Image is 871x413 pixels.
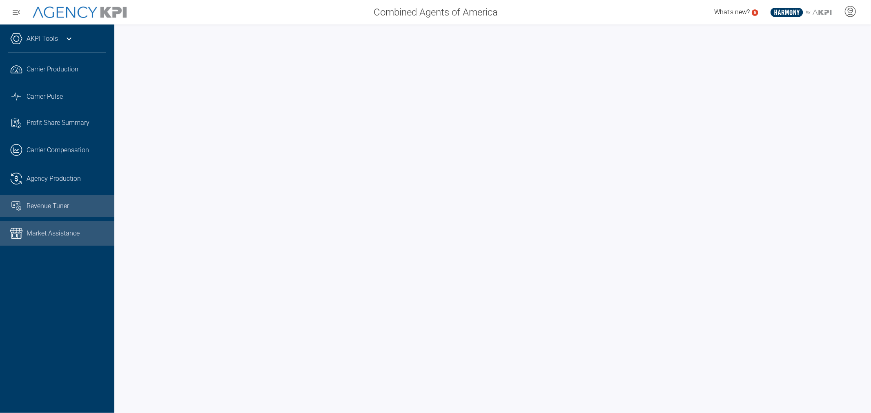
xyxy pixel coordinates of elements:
[27,34,58,44] a: AKPI Tools
[27,92,63,102] span: Carrier Pulse
[27,145,89,155] span: Carrier Compensation
[754,10,756,15] text: 5
[714,8,750,16] span: What's new?
[27,64,78,74] span: Carrier Production
[27,118,89,128] span: Profit Share Summary
[374,5,498,20] span: Combined Agents of America
[33,7,127,18] img: AgencyKPI
[752,9,758,16] a: 5
[27,201,69,211] span: Revenue Tuner
[27,174,81,184] span: Agency Production
[27,229,80,238] span: Market Assistance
